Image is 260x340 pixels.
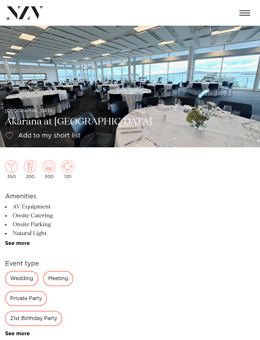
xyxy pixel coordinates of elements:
div: 300 [42,160,55,179]
div: 21st Birthday Party [5,311,62,326]
img: nzv-logo.png [5,6,44,19]
h6: Event type [5,259,108,268]
div: 200 [24,160,36,179]
div: 350 [5,160,18,179]
div: 120 [61,160,74,179]
li: Natural Light [5,229,108,238]
li: Onsite Catering [5,211,108,220]
li: AV Equipment [5,202,108,211]
img: meeting.png [61,160,74,173]
div: Wedding [5,271,38,286]
div: Meeting [43,271,73,286]
h6: Amenities [5,192,108,201]
img: dining.png [24,160,36,173]
img: cocktail.png [5,160,18,173]
div: Private Party [5,291,47,306]
li: Onsite Parking [5,220,108,229]
img: theatre.png [42,160,55,173]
